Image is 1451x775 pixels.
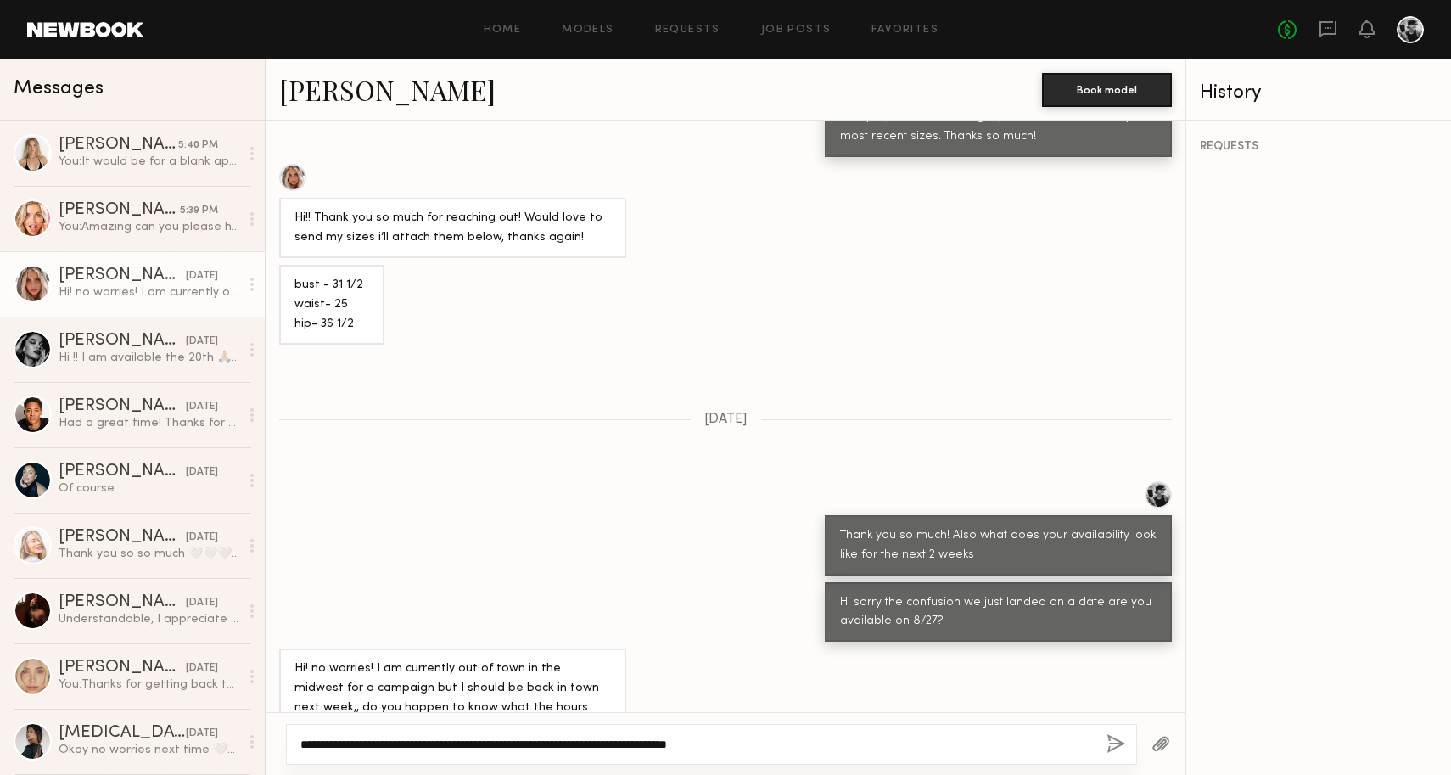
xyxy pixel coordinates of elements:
div: Understandable, I appreciate the opportunity! Reach out if you ever need a [DEMOGRAPHIC_DATA] mod... [59,611,239,627]
div: Hi !! I am available the 20th 🙏🏼💫 [59,350,239,366]
div: [PERSON_NAME] [59,463,186,480]
div: You: It would be for a blank apparel company called smart blanks [59,154,239,170]
div: Thank you so much! Also what does your availability look like for the next 2 weeks [840,526,1157,565]
div: [PERSON_NAME] [59,660,186,677]
div: Had a great time! Thanks for having me! [59,415,239,431]
div: [PERSON_NAME] [59,333,186,350]
a: Book model [1042,81,1172,96]
a: Requests [655,25,720,36]
span: [DATE] [704,413,748,427]
div: Hi sorry the confusion we just landed on a date are you available on 8/27? [840,593,1157,632]
div: [MEDICAL_DATA][PERSON_NAME] [59,725,186,742]
div: [PERSON_NAME] [59,267,186,284]
div: [DATE] [186,660,218,677]
div: Thank you so so much 🤍🤍🤍🙏🏼 [59,546,239,562]
button: Book model [1042,73,1172,107]
div: bust - 31 1/2 waist- 25 hip- 36 1/2 [294,276,369,334]
div: Hi!! Thank you so much for reaching out! Would love to send my sizes i’ll attach them below, than... [294,209,611,248]
div: [DATE] [186,530,218,546]
div: You: Amazing can you please hold the date for me [59,219,239,235]
div: Of course [59,480,239,497]
div: Okay no worries next time 🤍🤍 [59,742,239,758]
div: [DATE] [186,595,218,611]
div: [DATE] [186,334,218,350]
div: [DATE] [186,464,218,480]
div: [PERSON_NAME] [59,137,178,154]
div: [PERSON_NAME] [59,398,186,415]
div: Hi! no worries! I am currently out of town in the midwest for a campaign but I should be back in ... [59,284,239,300]
span: Messages [14,79,104,98]
div: [PERSON_NAME] [59,594,186,611]
div: 5:39 PM [180,203,218,219]
div: History [1200,83,1437,103]
div: [DATE] [186,399,218,415]
div: You: Thanks for getting back to me! I'll definitely be reaching out in the future. [59,677,239,693]
div: [PERSON_NAME] [59,529,186,546]
a: Models [562,25,613,36]
div: [DATE] [186,726,218,742]
div: REQUESTS [1200,141,1437,153]
a: [PERSON_NAME] [279,71,496,108]
a: Home [484,25,522,36]
div: [PERSON_NAME] [59,202,180,219]
a: Favorites [871,25,938,36]
div: Hi! no worries! I am currently out of town in the midwest for a campaign but I should be back in ... [294,660,611,757]
div: [DATE] [186,268,218,284]
div: 5:40 PM [178,138,218,154]
a: Job Posts [761,25,832,36]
